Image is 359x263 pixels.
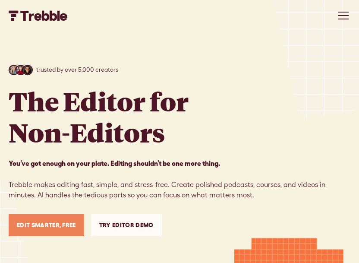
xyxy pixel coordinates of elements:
[9,10,68,21] a: home
[9,214,84,236] a: Edit Smarter, Free
[36,65,118,74] p: trusted by over 5,000 creators
[9,10,68,21] img: Trebble FM Logo
[9,86,189,148] h1: The Editor for Non-Editors
[9,158,350,200] p: Trebble makes editing fast, simple, and stress-free. Create polished podcasts, courses, and video...
[9,159,220,167] strong: You’ve got enough on your plate. Editing shouldn’t be one more thing. ‍
[91,214,162,236] a: Try Editor Demo
[333,5,350,26] div: menu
